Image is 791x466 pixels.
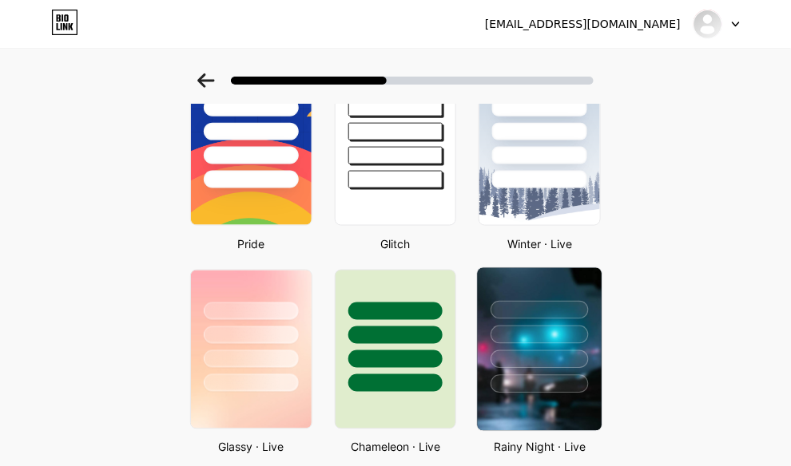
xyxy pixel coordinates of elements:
div: Glassy · Live [185,439,317,456]
div: Pride [185,235,317,252]
div: Rainy Night · Live [474,439,606,456]
div: [EMAIL_ADDRESS][DOMAIN_NAME] [485,16,681,33]
div: Winter · Live [474,235,606,252]
div: Chameleon · Live [330,439,462,456]
img: rainy_night.jpg [478,268,602,431]
img: dewatogeltop [693,9,723,39]
div: Glitch [330,235,462,252]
